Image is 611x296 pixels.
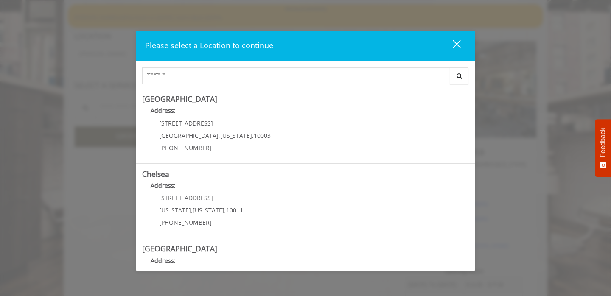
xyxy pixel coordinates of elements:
[443,39,460,52] div: close dialog
[454,73,464,79] i: Search button
[220,131,252,140] span: [US_STATE]
[145,40,273,50] span: Please select a Location to continue
[142,67,469,89] div: Center Select
[151,106,176,114] b: Address:
[437,37,466,54] button: close dialog
[159,131,219,140] span: [GEOGRAPHIC_DATA]
[224,206,226,214] span: ,
[159,206,191,214] span: [US_STATE]
[595,119,611,177] button: Feedback - Show survey
[142,94,217,104] b: [GEOGRAPHIC_DATA]
[193,206,224,214] span: [US_STATE]
[191,206,193,214] span: ,
[151,182,176,190] b: Address:
[599,128,607,157] span: Feedback
[159,218,212,226] span: [PHONE_NUMBER]
[159,144,212,152] span: [PHONE_NUMBER]
[219,131,220,140] span: ,
[159,194,213,202] span: [STREET_ADDRESS]
[142,169,169,179] b: Chelsea
[142,67,450,84] input: Search Center
[226,206,243,214] span: 10011
[254,131,271,140] span: 10003
[142,243,217,254] b: [GEOGRAPHIC_DATA]
[252,131,254,140] span: ,
[151,257,176,265] b: Address:
[159,119,213,127] span: [STREET_ADDRESS]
